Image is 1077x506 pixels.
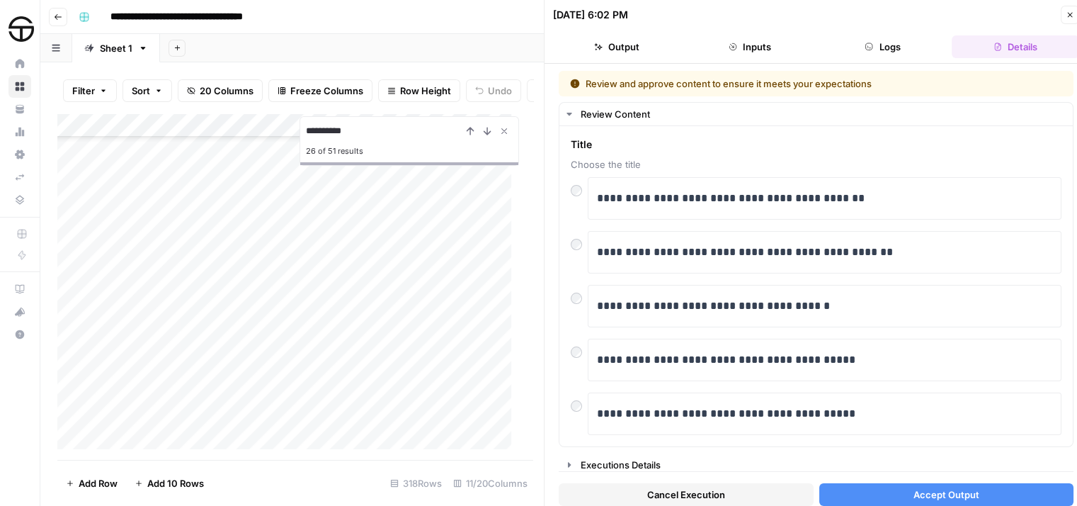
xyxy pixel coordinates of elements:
div: Executions Details [581,458,1064,472]
span: Undo [488,84,512,98]
button: Help + Support [8,323,31,346]
span: 20 Columns [200,84,253,98]
button: 20 Columns [178,79,263,102]
button: Output [553,35,680,58]
span: Row Height [400,84,451,98]
button: Filter [63,79,117,102]
div: Review Content [581,107,1064,121]
span: Title [571,137,1061,152]
div: 26 of 51 results [306,142,513,159]
img: SimpleTire Logo [8,16,34,42]
span: Choose the title [571,157,1061,172]
div: What's new? [9,301,30,322]
button: Cancel Execution [559,483,814,506]
div: Review and approve content to ensure it meets your expectations [570,77,967,91]
button: Undo [466,79,521,102]
a: Your Data [8,98,31,120]
div: 11/20 Columns [448,472,533,495]
span: Cancel Execution [647,488,725,502]
button: Sort [122,79,172,102]
span: Accept Output [913,488,979,502]
a: AirOps Academy [8,278,31,300]
button: Review Content [559,103,1073,125]
button: Close Search [496,123,513,140]
a: Browse [8,75,31,98]
span: Freeze Columns [290,84,363,98]
div: Review Content [559,126,1073,446]
div: [DATE] 6:02 PM [553,8,628,22]
button: Freeze Columns [268,79,372,102]
button: Add Row [57,472,126,495]
button: Add 10 Rows [126,472,212,495]
span: Sort [132,84,150,98]
button: Executions Details [559,454,1073,476]
a: Data Library [8,189,31,211]
a: Usage [8,120,31,143]
span: Add Row [79,476,118,490]
button: Logs [819,35,947,58]
button: Inputs [686,35,814,58]
a: Sheet 1 [72,34,160,62]
span: Filter [72,84,95,98]
a: Settings [8,143,31,166]
button: Previous Result [462,123,479,140]
button: Next Result [479,123,496,140]
button: What's new? [8,300,31,323]
div: Sheet 1 [100,41,132,55]
button: Row Height [378,79,460,102]
a: Home [8,52,31,75]
button: Accept Output [819,483,1074,506]
button: Workspace: SimpleTire [8,11,31,47]
a: Syncs [8,166,31,189]
span: Add 10 Rows [147,476,204,490]
div: 318 Rows [384,472,448,495]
